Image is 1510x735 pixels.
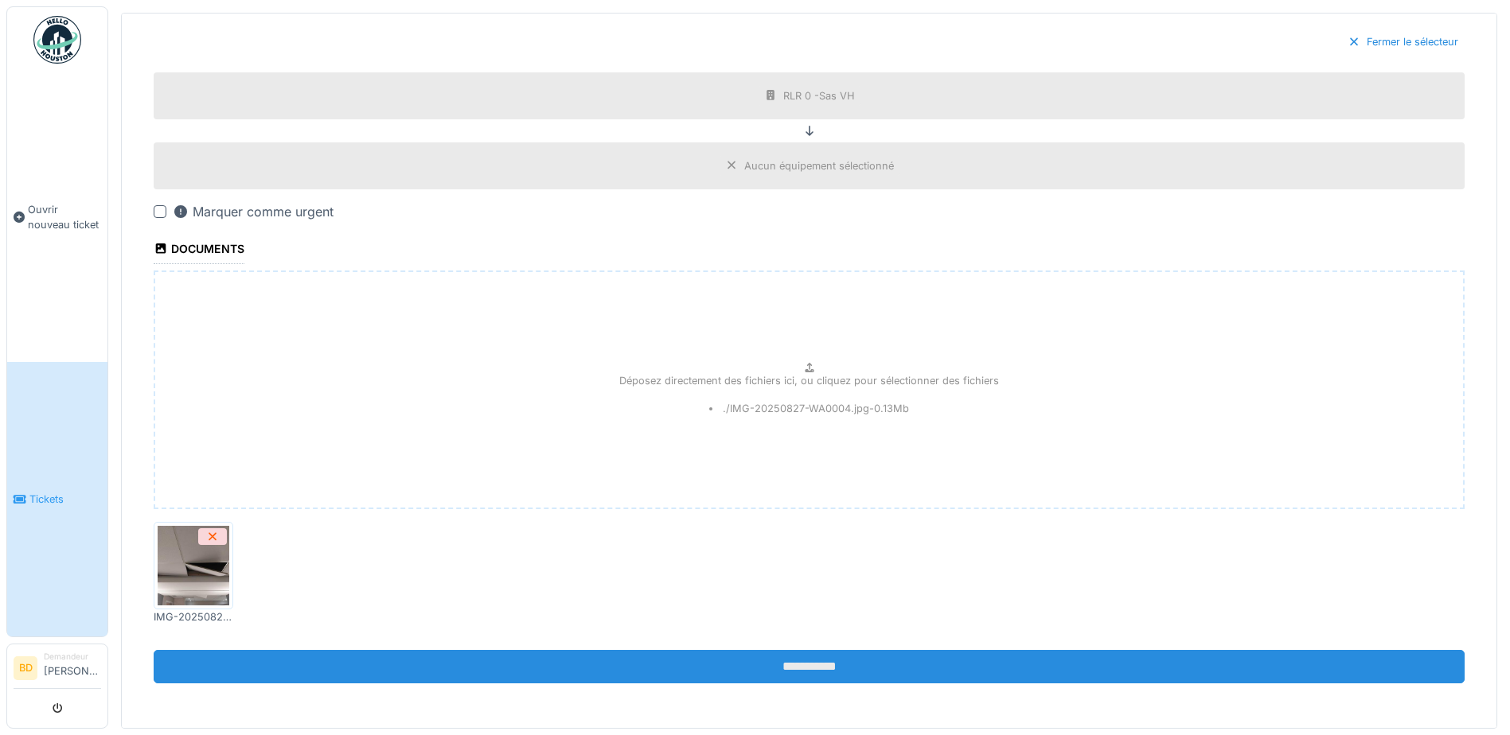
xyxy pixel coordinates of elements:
[619,373,999,388] p: Déposez directement des fichiers ici, ou cliquez pour sélectionner des fichiers
[44,651,101,663] div: Demandeur
[173,202,334,221] div: Marquer comme urgent
[709,401,910,416] li: ./IMG-20250827-WA0004.jpg - 0.13 Mb
[158,526,229,605] img: x9ufl670thm7q24s5zoi5h7w6vyb
[744,158,894,173] div: Aucun équipement sélectionné
[44,651,101,685] li: [PERSON_NAME]
[29,492,101,507] span: Tickets
[7,362,107,636] a: Tickets
[14,656,37,680] li: BD
[33,16,81,64] img: Badge_color-CXgf-gQk.svg
[14,651,101,689] a: BD Demandeur[PERSON_NAME]
[154,237,244,264] div: Documents
[783,88,855,103] div: RLR 0 -Sas VH
[154,609,233,624] div: IMG-20250827-WA0004.jpg
[28,202,101,232] span: Ouvrir nouveau ticket
[7,72,107,362] a: Ouvrir nouveau ticket
[1341,31,1465,52] div: Fermer le sélecteur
